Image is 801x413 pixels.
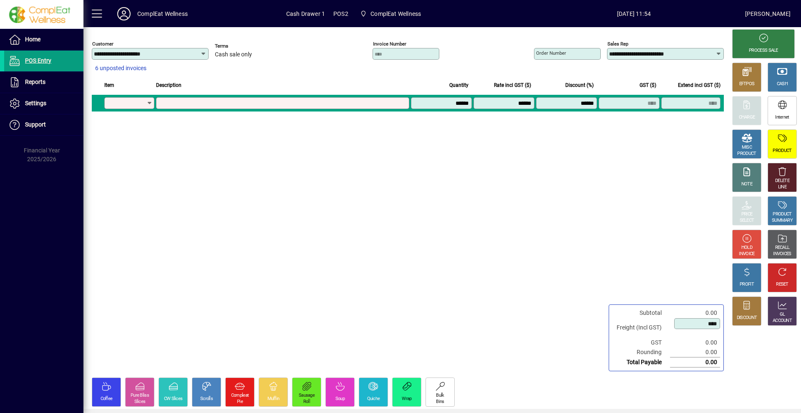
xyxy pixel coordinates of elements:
span: Item [104,81,114,90]
div: INVOICE [739,251,754,257]
td: 0.00 [670,338,720,347]
div: Quiche [367,396,380,402]
div: CASH [777,81,788,87]
span: Cash sale only [215,51,252,58]
span: Reports [25,79,45,85]
div: Slices [134,399,146,405]
div: PRODUCT [737,151,756,157]
span: [DATE] 11:54 [523,7,745,20]
mat-label: Order number [536,50,566,56]
div: GL [780,312,785,318]
td: GST [612,338,670,347]
div: Wrap [402,396,411,402]
div: Pie [237,399,243,405]
div: PRODUCT [773,211,791,218]
mat-label: Customer [92,41,113,47]
span: Rate incl GST ($) [494,81,531,90]
span: ComplEat Wellness [357,6,424,21]
td: 0.00 [670,347,720,357]
div: Sausage [299,393,315,399]
div: DISCOUNT [737,315,757,321]
td: 0.00 [670,308,720,318]
span: Discount (%) [565,81,594,90]
div: PRODUCT [773,148,791,154]
div: Bins [436,399,444,405]
div: [PERSON_NAME] [745,7,791,20]
span: Terms [215,43,265,49]
a: Home [4,29,83,50]
div: EFTPOS [739,81,755,87]
div: Internet [775,114,789,121]
div: DELETE [775,178,789,184]
td: Freight (Incl GST) [612,318,670,338]
td: Subtotal [612,308,670,318]
a: Support [4,114,83,135]
div: PROCESS SALE [749,48,778,54]
button: Profile [111,6,137,21]
mat-label: Invoice number [373,41,406,47]
button: 6 unposted invoices [92,61,150,76]
div: LINE [778,184,786,190]
div: HOLD [741,245,752,251]
span: Description [156,81,181,90]
td: 0.00 [670,357,720,367]
div: ComplEat Wellness [137,7,188,20]
div: PROFIT [740,281,754,288]
td: Rounding [612,347,670,357]
div: SUMMARY [772,218,793,224]
span: Quantity [449,81,469,90]
span: ComplEat Wellness [370,7,421,20]
div: Roll [303,399,310,405]
div: Coffee [101,396,113,402]
div: CW Slices [164,396,183,402]
div: NOTE [741,181,752,187]
div: ACCOUNT [773,318,792,324]
span: Settings [25,100,46,106]
span: Home [25,36,40,43]
div: RECALL [775,245,790,251]
div: Bulk [436,393,444,399]
span: 6 unposted invoices [95,64,146,73]
div: SELECT [740,218,754,224]
span: Support [25,121,46,128]
div: Compleat [231,393,249,399]
span: POS2 [333,7,348,20]
a: Reports [4,72,83,93]
div: Muffin [267,396,280,402]
span: GST ($) [640,81,656,90]
div: MISC [742,144,752,151]
div: Pure Bliss [131,393,149,399]
div: Scrolls [200,396,213,402]
div: CHARGE [739,114,755,121]
div: Soup [335,396,345,402]
span: Cash Drawer 1 [286,7,325,20]
a: Settings [4,93,83,114]
td: Total Payable [612,357,670,367]
span: POS Entry [25,57,51,64]
div: RESET [776,281,788,288]
span: Extend incl GST ($) [678,81,720,90]
mat-label: Sales rep [607,41,628,47]
div: INVOICES [773,251,791,257]
div: PRICE [741,211,753,218]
